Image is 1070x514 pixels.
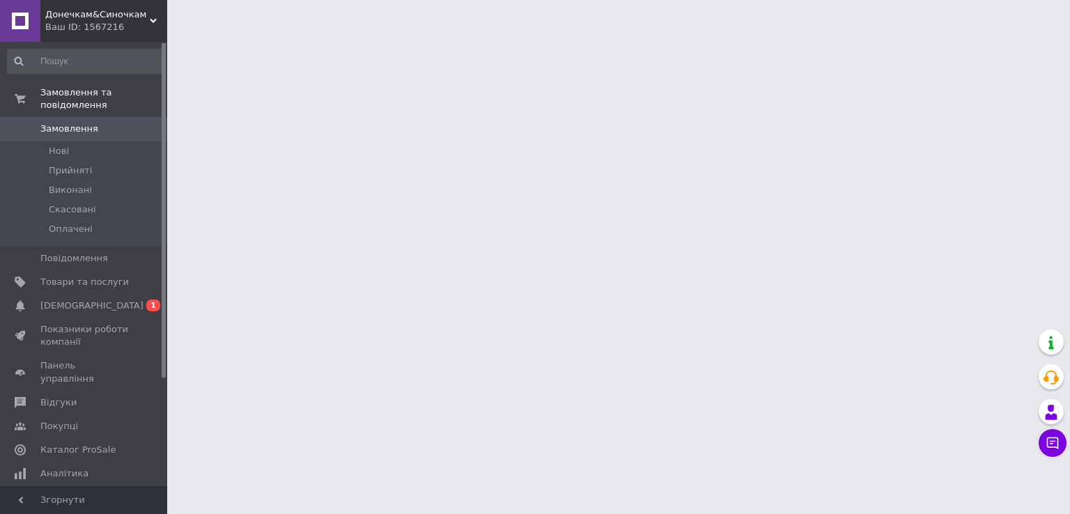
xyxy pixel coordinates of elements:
span: Нові [49,145,69,157]
span: Відгуки [40,396,77,409]
span: Оплачені [49,223,93,235]
span: Каталог ProSale [40,444,116,456]
input: Пошук [7,49,164,74]
div: Ваш ID: 1567216 [45,21,167,33]
span: Скасовані [49,203,96,216]
span: Замовлення та повідомлення [40,86,167,111]
span: Виконані [49,184,92,196]
button: Чат з покупцем [1039,429,1067,457]
span: Товари та послуги [40,276,129,288]
span: [DEMOGRAPHIC_DATA] [40,299,144,312]
span: Повідомлення [40,252,108,265]
span: Аналітика [40,467,88,480]
span: Прийняті [49,164,92,177]
span: 1 [146,299,160,311]
span: Покупці [40,420,78,433]
span: Донечкам&Синочкам [45,8,150,21]
span: Показники роботи компанії [40,323,129,348]
span: Замовлення [40,123,98,135]
span: Панель управління [40,359,129,384]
